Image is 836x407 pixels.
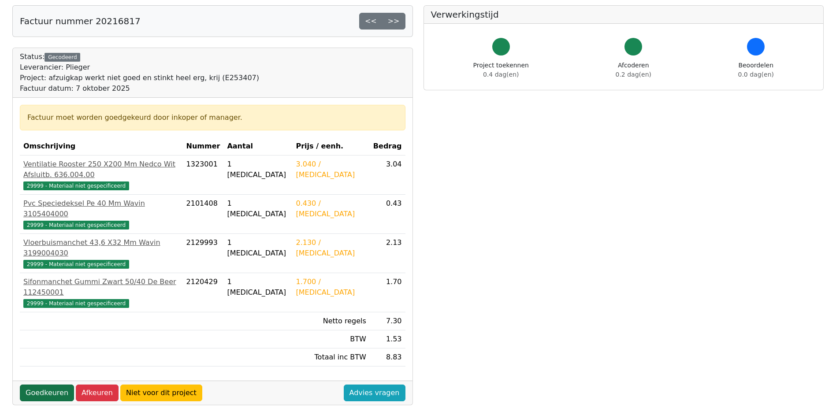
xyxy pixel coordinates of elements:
div: 0.430 / [MEDICAL_DATA] [296,198,366,219]
span: 29999 - Materiaal niet gespecificeerd [23,299,129,308]
a: Sifonmanchet Gummi Zwart 50/40 De Beer 11245000129999 - Materiaal niet gespecificeerd [23,277,179,308]
th: Aantal [223,137,292,155]
a: Ventilatie Rooster 250 X200 Mm Nedco Wit Afsluitb. 636.004.0029999 - Materiaal niet gespecificeerd [23,159,179,191]
td: Netto regels [292,312,369,330]
span: 29999 - Materiaal niet gespecificeerd [23,260,129,269]
div: Sifonmanchet Gummi Zwart 50/40 De Beer 112450001 [23,277,179,298]
th: Prijs / eenh. [292,137,369,155]
th: Omschrijving [20,137,183,155]
div: Vloerbuismanchet 43,6 X32 Mm Wavin 3199004030 [23,237,179,259]
div: Status: [20,52,259,94]
h5: Verwerkingstijd [431,9,817,20]
td: 3.04 [370,155,405,195]
span: 29999 - Materiaal niet gespecificeerd [23,181,129,190]
div: Gecodeerd [45,53,80,62]
td: 1323001 [183,155,224,195]
a: << [359,13,383,30]
td: 2101408 [183,195,224,234]
div: Leverancier: Plieger [20,62,259,73]
div: Afcoderen [616,61,651,79]
a: Goedkeuren [20,385,74,401]
span: 29999 - Materiaal niet gespecificeerd [23,221,129,229]
div: Factuur datum: 7 oktober 2025 [20,83,259,94]
div: 2.130 / [MEDICAL_DATA] [296,237,366,259]
h5: Factuur nummer 20216817 [20,16,141,26]
a: >> [382,13,405,30]
a: Niet voor dit project [120,385,202,401]
td: 1.70 [370,273,405,312]
div: 1 [MEDICAL_DATA] [227,277,289,298]
div: Project toekennen [473,61,529,79]
div: Pvc Speciedeksel Pe 40 Mm Wavin 3105404000 [23,198,179,219]
td: 2129993 [183,234,224,273]
td: 1.53 [370,330,405,348]
div: 1 [MEDICAL_DATA] [227,159,289,180]
td: 7.30 [370,312,405,330]
th: Nummer [183,137,224,155]
div: 1 [MEDICAL_DATA] [227,198,289,219]
td: BTW [292,330,369,348]
a: Vloerbuismanchet 43,6 X32 Mm Wavin 319900403029999 - Materiaal niet gespecificeerd [23,237,179,269]
div: Beoordelen [738,61,774,79]
th: Bedrag [370,137,405,155]
span: 0.0 dag(en) [738,71,774,78]
td: 2120429 [183,273,224,312]
td: 8.83 [370,348,405,366]
td: 2.13 [370,234,405,273]
div: 3.040 / [MEDICAL_DATA] [296,159,366,180]
div: Project: afzuigkap werkt niet goed en stinkt heel erg, krij (E253407) [20,73,259,83]
div: Ventilatie Rooster 250 X200 Mm Nedco Wit Afsluitb. 636.004.00 [23,159,179,180]
div: 1 [MEDICAL_DATA] [227,237,289,259]
span: 0.4 dag(en) [483,71,519,78]
a: Pvc Speciedeksel Pe 40 Mm Wavin 310540400029999 - Materiaal niet gespecificeerd [23,198,179,230]
a: Afkeuren [76,385,119,401]
td: Totaal inc BTW [292,348,369,366]
a: Advies vragen [344,385,405,401]
span: 0.2 dag(en) [616,71,651,78]
td: 0.43 [370,195,405,234]
div: Factuur moet worden goedgekeurd door inkoper of manager. [27,112,398,123]
div: 1.700 / [MEDICAL_DATA] [296,277,366,298]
